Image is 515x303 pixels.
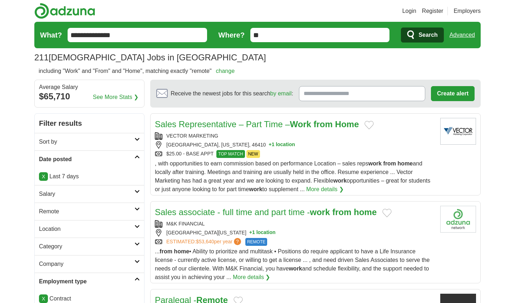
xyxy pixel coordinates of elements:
strong: Work [290,119,312,129]
img: Adzuna logo [34,3,95,19]
button: Add to favorite jobs [382,209,392,217]
div: $65,710 [39,90,140,103]
button: +1 location [269,141,295,149]
a: Sales associate - full time and part time -work from home [155,207,377,217]
a: X [39,172,48,181]
h2: Date posted [39,155,134,164]
span: Receive the newest jobs for this search : [171,89,293,98]
span: + [269,141,271,149]
a: by email [270,90,292,96]
strong: work [289,265,302,272]
strong: Home [335,119,359,129]
h2: Company [39,260,134,268]
h2: Filter results [35,114,144,133]
span: $53,640 [196,239,214,244]
div: [GEOGRAPHIC_DATA][US_STATE] [155,229,435,237]
strong: work [310,207,330,217]
a: Advanced [450,28,475,42]
div: $25.00 - BASE APPT [155,150,435,158]
h1: [DEMOGRAPHIC_DATA] Jobs in [GEOGRAPHIC_DATA] [34,53,266,62]
h2: Employment type [39,277,134,286]
strong: work [368,160,382,167]
strong: home [174,248,189,254]
a: Sort by [35,133,144,150]
div: Average Salary [39,84,140,90]
strong: work [333,178,347,184]
div: [GEOGRAPHIC_DATA], [US_STATE], 46410 [155,141,435,149]
h2: including "Work" and "From" and "Home", matching exactly "remote" [39,67,235,75]
span: Search [418,28,437,42]
span: ? [234,238,241,245]
a: Salary [35,185,144,203]
span: TOP MATCH [216,150,245,158]
div: M&K FINANCIAL [155,220,435,228]
a: X [39,294,48,303]
a: VECTOR MARKETING [166,133,218,139]
span: + [249,229,252,237]
strong: home [398,160,413,167]
h2: Location [39,225,134,233]
a: More details ❯ [233,273,270,282]
span: , with opportunities to earn commission based on performance Location – sales reps and locally af... [155,160,430,192]
h2: Remote [39,207,134,216]
strong: home [354,207,377,217]
span: REMOTE [245,238,267,246]
a: Employment type [35,273,144,290]
h2: Sort by [39,138,134,146]
img: Vector Marketing logo [440,118,476,145]
a: Location [35,220,144,238]
strong: from [314,119,333,129]
a: See More Stats ❯ [93,93,139,101]
a: Date posted [35,150,144,168]
strong: from [160,248,172,254]
span: ... • Ability to prioritize and multitask • Positions do require applicant to have a Life Insuran... [155,248,430,280]
a: Sales Representative – Part Time –Work from Home [155,119,359,129]
a: Login [402,7,416,15]
button: +1 location [249,229,276,237]
span: 211 [34,51,49,64]
li: Contract [39,294,140,303]
a: More details ❯ [306,185,344,194]
a: Register [422,7,443,15]
strong: work [249,186,262,192]
a: Category [35,238,144,255]
a: Employers [453,7,481,15]
label: Where? [219,30,245,40]
label: What? [40,30,62,40]
p: Last 7 days [39,172,140,181]
strong: from [383,160,396,167]
a: Company [35,255,144,273]
button: Add to favorite jobs [364,121,374,129]
a: ESTIMATED:$53,640per year? [166,238,242,246]
a: Remote [35,203,144,220]
button: Search [401,28,443,43]
h2: Category [39,242,134,251]
strong: from [332,207,351,217]
a: change [216,68,235,74]
span: NEW [246,150,260,158]
button: Create alert [431,86,475,101]
h2: Salary [39,190,134,198]
img: Company logo [440,206,476,233]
